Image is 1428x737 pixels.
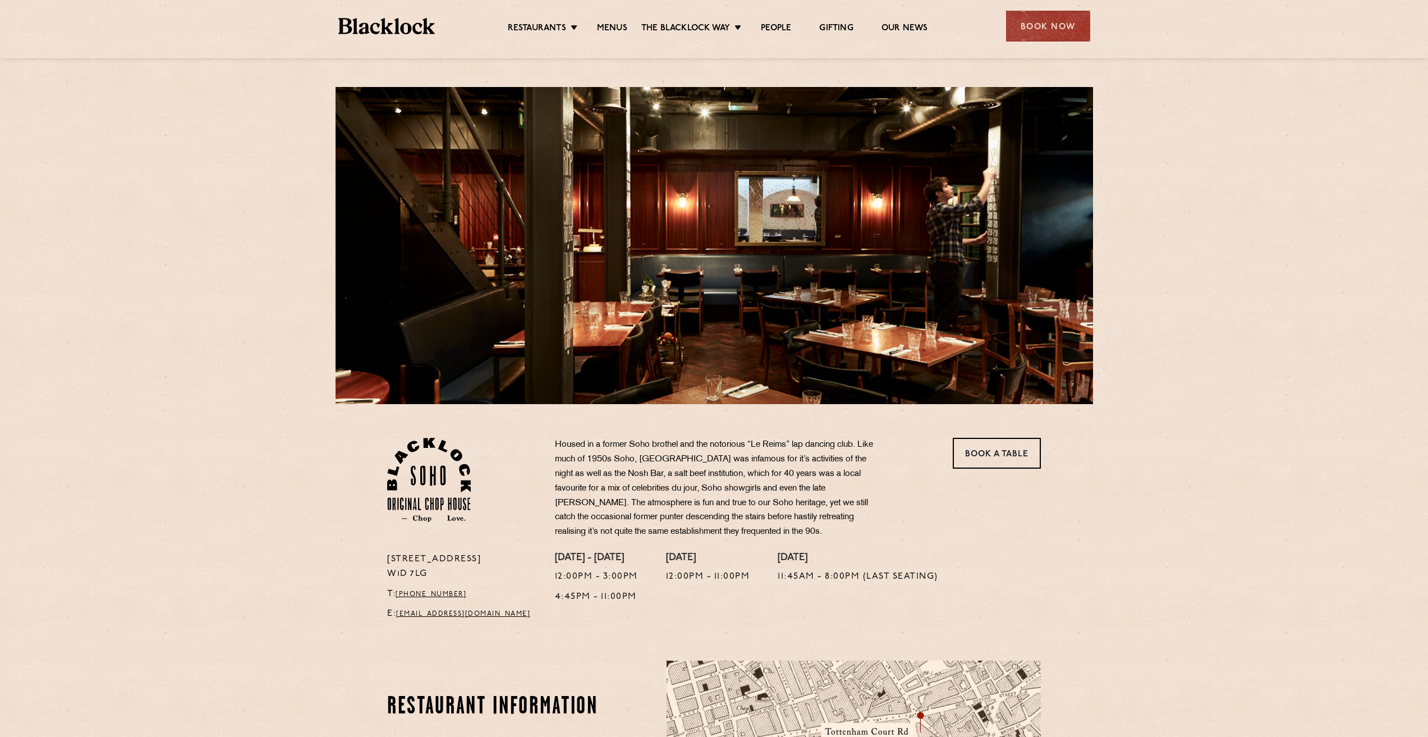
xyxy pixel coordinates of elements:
[555,438,886,539] p: Housed in a former Soho brothel and the notorious “Le Reims” lap dancing club. Like much of 1950s...
[778,570,938,584] p: 11:45am - 8:00pm (Last seating)
[387,438,471,522] img: Soho-stamp-default.svg
[881,23,928,35] a: Our News
[953,438,1041,469] a: Book a Table
[387,693,602,721] h2: Restaurant information
[387,607,538,621] p: E:
[508,23,566,35] a: Restaurants
[819,23,853,35] a: Gifting
[338,18,435,34] img: BL_Textured_Logo-footer-cropped.svg
[778,552,938,565] h4: [DATE]
[666,552,750,565] h4: [DATE]
[666,570,750,584] p: 12:00pm - 11:00pm
[555,570,638,584] p: 12:00pm - 3:00pm
[641,23,730,35] a: The Blacklock Way
[555,552,638,565] h4: [DATE] - [DATE]
[387,587,538,602] p: T:
[396,611,530,617] a: [EMAIL_ADDRESS][DOMAIN_NAME]
[387,552,538,582] p: [STREET_ADDRESS] W1D 7LG
[1006,11,1090,42] div: Book Now
[555,590,638,605] p: 4:45pm - 11:00pm
[597,23,627,35] a: Menus
[396,591,466,598] a: [PHONE_NUMBER]
[761,23,791,35] a: People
